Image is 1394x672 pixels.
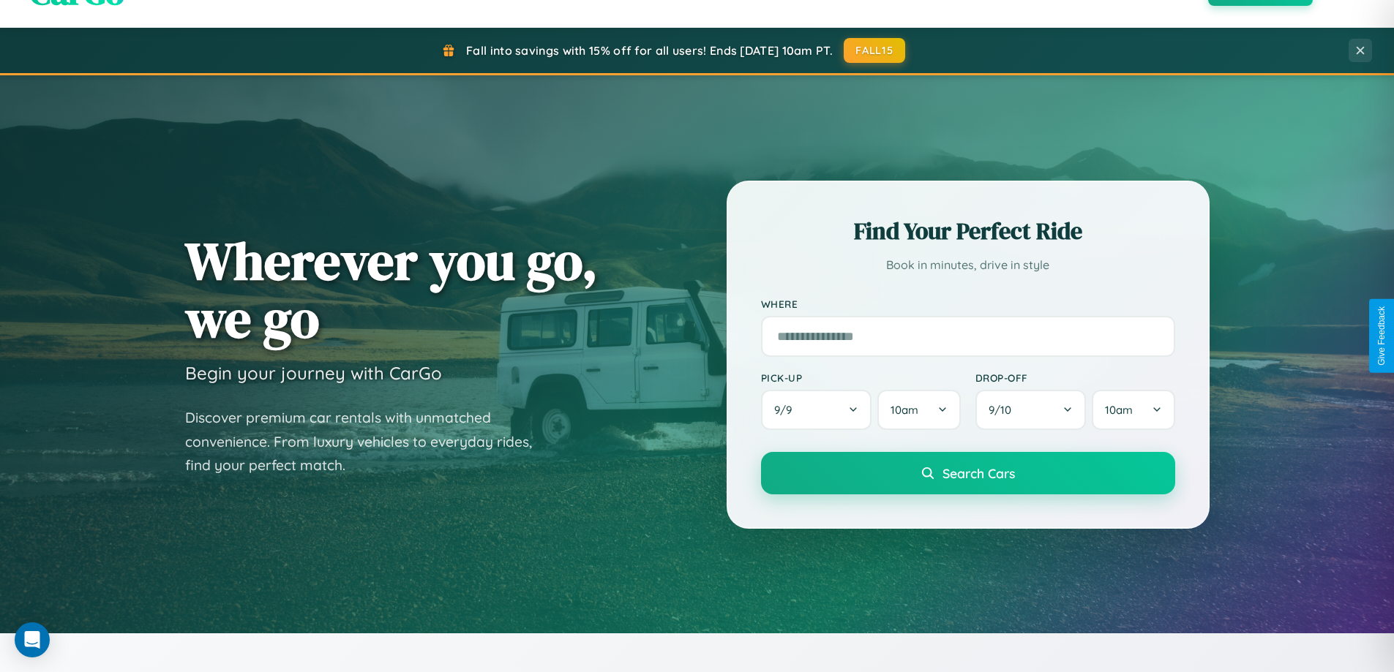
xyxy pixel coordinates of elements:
div: Open Intercom Messenger [15,622,50,657]
span: Search Cars [943,465,1015,481]
button: 10am [877,390,960,430]
label: Where [761,298,1175,310]
button: 9/10 [975,390,1087,430]
span: 9 / 10 [989,403,1019,417]
label: Drop-off [975,371,1175,384]
label: Pick-up [761,371,961,384]
h3: Begin your journey with CarGo [185,362,442,384]
span: 10am [1105,403,1133,417]
span: Fall into savings with 15% off for all users! Ends [DATE] 10am PT. [466,43,833,58]
button: Search Cars [761,452,1175,494]
span: 9 / 9 [774,403,799,417]
button: 9/9 [761,390,872,430]
h2: Find Your Perfect Ride [761,215,1175,247]
button: FALL15 [844,38,905,63]
h1: Wherever you go, we go [185,232,598,347]
p: Discover premium car rentals with unmatched convenience. From luxury vehicles to everyday rides, ... [185,406,551,477]
p: Book in minutes, drive in style [761,254,1175,276]
span: 10am [891,403,918,417]
button: 10am [1092,390,1174,430]
div: Give Feedback [1376,306,1387,366]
